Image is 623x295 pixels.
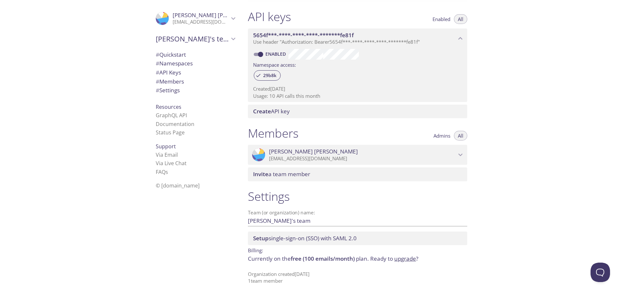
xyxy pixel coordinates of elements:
[269,148,358,155] span: [PERSON_NAME] [PERSON_NAME]
[156,143,176,150] span: Support
[156,103,181,110] span: Resources
[248,167,467,181] div: Invite a team member
[253,60,296,69] label: Namespace access:
[151,30,240,47] div: Annie's team
[253,234,357,242] span: single-sign-on (SSO) with SAML 2.0
[151,50,240,59] div: Quickstart
[156,112,187,119] a: GraphQL API
[269,155,456,162] p: [EMAIL_ADDRESS][DOMAIN_NAME]
[248,271,467,285] p: Organization created [DATE] 1 team member
[253,170,268,178] span: Invite
[156,34,229,43] span: [PERSON_NAME]'s team
[156,51,159,58] span: #
[254,70,281,81] div: 29b8k
[591,263,610,282] iframe: Help Scout Beacon - Open
[394,255,416,262] a: upgrade
[253,85,462,92] p: Created [DATE]
[156,51,186,58] span: Quickstart
[253,234,269,242] span: Setup
[253,170,310,178] span: a team member
[156,60,193,67] span: Namespaces
[151,59,240,68] div: Namespaces
[151,86,240,95] div: Team Settings
[248,105,467,118] div: Create API Key
[248,189,467,204] h1: Settings
[165,168,168,176] span: s
[173,19,229,25] p: [EMAIL_ADDRESS][DOMAIN_NAME]
[248,232,467,245] div: Setup SSO
[454,131,467,141] button: All
[156,69,181,76] span: API Keys
[248,145,467,165] div: Annie Croteau
[156,151,178,158] a: Via Email
[156,60,159,67] span: #
[429,14,454,24] button: Enabled
[156,69,159,76] span: #
[248,126,299,141] h1: Members
[156,78,159,85] span: #
[370,255,418,262] span: Ready to ?
[264,51,288,57] a: Enabled
[291,255,355,262] span: free (100 emails/month)
[156,129,185,136] a: Status Page
[173,11,262,19] span: [PERSON_NAME] [PERSON_NAME]
[253,93,462,99] p: Usage: 10 API calls this month
[156,86,159,94] span: #
[248,245,467,255] p: Billing:
[259,73,280,78] span: 29b8k
[156,182,200,189] span: © [DOMAIN_NAME]
[151,8,240,29] div: Annie Croteau
[253,108,271,115] span: Create
[248,210,315,215] label: Team (or organization) name:
[156,160,187,167] a: Via Live Chat
[156,120,194,128] a: Documentation
[151,77,240,86] div: Members
[156,168,168,176] a: FAQ
[156,78,184,85] span: Members
[430,131,454,141] button: Admins
[248,9,291,24] h1: API keys
[248,255,467,263] p: Currently on the plan.
[151,68,240,77] div: API Keys
[253,108,290,115] span: API key
[156,86,180,94] span: Settings
[454,14,467,24] button: All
